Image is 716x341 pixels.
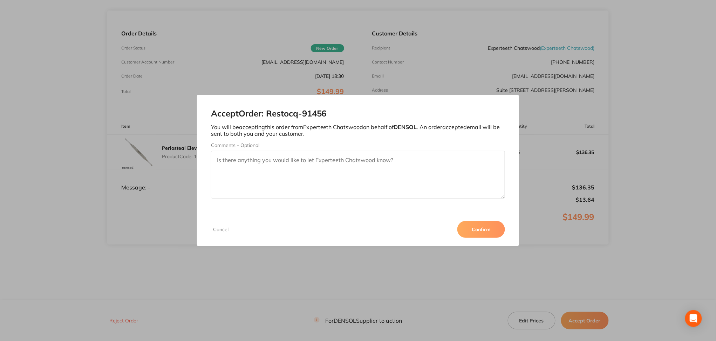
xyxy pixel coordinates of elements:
button: Confirm [457,221,505,238]
b: DENSOL [394,123,417,131]
div: Open Intercom Messenger [685,310,702,327]
h2: Accept Order: Restocq- 91456 [211,109,505,119]
label: Comments - Optional [211,142,505,148]
p: You will be accepting this order from Experteeth Chatswood on behalf of . An order accepted email... [211,124,505,137]
button: Cancel [211,226,231,233]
